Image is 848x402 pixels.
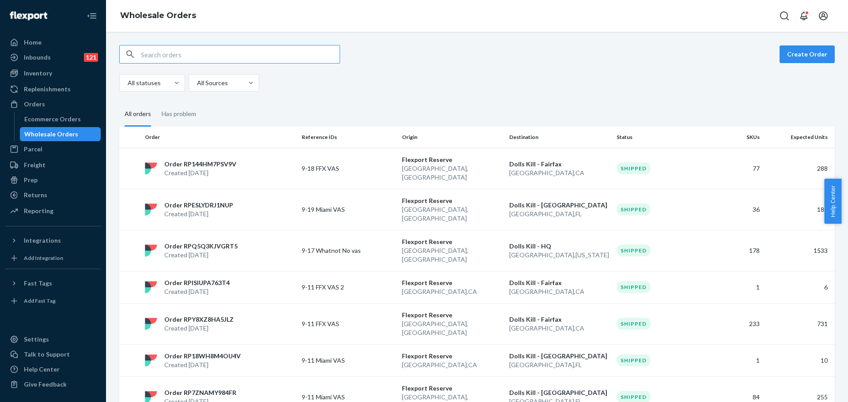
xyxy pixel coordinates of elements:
td: 1 [713,271,763,303]
th: Order [141,127,298,148]
a: Inventory [5,66,101,80]
div: Inventory [24,69,52,78]
a: Inbounds121 [5,50,101,64]
a: Add Integration [5,251,101,265]
div: All orders [125,102,151,127]
p: 9-11 Miami VAS [302,356,372,365]
p: [GEOGRAPHIC_DATA] , [GEOGRAPHIC_DATA] [402,164,502,182]
div: Add Integration [24,254,63,262]
a: Returns [5,188,101,202]
img: flexport logo [145,203,157,216]
p: Flexport Reserve [402,196,502,205]
th: Reference IDs [298,127,398,148]
button: Give Feedback [5,377,101,391]
p: [GEOGRAPHIC_DATA] , CA [509,287,609,296]
th: Expected Units [763,127,835,148]
div: Add Fast Tag [24,297,56,304]
p: Order RPY8XZ8HA5JLZ [164,315,234,324]
div: Help Center [24,365,60,374]
div: 121 [84,53,98,62]
td: 1533 [763,230,835,271]
p: Dolls Kill - Fairfax [509,160,609,169]
p: Created [DATE] [164,251,238,259]
p: Order RPQ5Q3KJVGRT5 [164,242,238,251]
a: Home [5,35,101,49]
p: [GEOGRAPHIC_DATA] , CA [509,324,609,333]
p: [GEOGRAPHIC_DATA] , CA [402,361,502,369]
p: [GEOGRAPHIC_DATA] , [GEOGRAPHIC_DATA] [402,205,502,223]
a: Ecommerce Orders [20,112,101,126]
p: [GEOGRAPHIC_DATA] , CA [509,169,609,177]
p: Flexport Reserve [402,237,502,246]
a: Settings [5,332,101,346]
p: Flexport Reserve [402,352,502,361]
td: 233 [713,303,763,344]
div: Shipped [617,281,651,293]
a: Prep [5,173,101,187]
p: Order RPISIUPA763T4 [164,278,230,287]
div: Parcel [24,145,42,154]
td: 288 [763,148,835,189]
p: Flexport Reserve [402,155,502,164]
th: Status [613,127,713,148]
td: 178 [713,230,763,271]
img: flexport logo [145,281,157,293]
a: Help Center [5,362,101,376]
input: Search orders [141,45,340,63]
button: Open notifications [795,7,813,25]
td: 1 [713,344,763,376]
div: Shipped [617,318,651,330]
div: Give Feedback [24,380,67,389]
a: Wholesale Orders [120,11,196,20]
p: Order RP144HM7PSV9V [164,160,236,169]
div: Settings [24,335,49,344]
th: Origin [398,127,506,148]
div: Orders [24,100,45,109]
td: 36 [713,189,763,230]
button: Open Search Box [776,7,793,25]
div: Shipped [617,354,651,366]
div: Inbounds [24,53,51,62]
ol: breadcrumbs [113,3,203,29]
img: Flexport logo [10,11,47,20]
p: Order RP7ZNAMY984FR [164,388,236,397]
p: Created [DATE] [164,287,230,296]
p: Order RP18WH8M4OU4V [164,352,241,361]
input: All Sources [196,79,197,87]
div: Wholesale Orders [24,130,78,139]
p: 9-19 Miami VAS [302,205,372,214]
a: Wholesale Orders [20,127,101,141]
img: flexport logo [145,354,157,367]
p: Dolls Kill - [GEOGRAPHIC_DATA] [509,201,609,210]
p: Dolls Kill - [GEOGRAPHIC_DATA] [509,388,609,397]
div: Replenishments [24,85,71,94]
a: Reporting [5,204,101,218]
div: Fast Tags [24,279,52,288]
button: Create Order [780,45,835,63]
div: Has problem [162,102,196,125]
iframe: Opens a widget where you can chat to one of our agents [792,376,839,398]
p: 9-11 FFX VAS 2 [302,283,372,292]
p: [GEOGRAPHIC_DATA] , [US_STATE] [509,251,609,259]
div: Home [24,38,42,47]
button: Talk to Support [5,347,101,361]
td: 180 [763,189,835,230]
td: 6 [763,271,835,303]
p: 9-11 FFX VAS [302,319,372,328]
p: Flexport Reserve [402,311,502,319]
a: Orders [5,97,101,111]
div: Reporting [24,207,53,215]
p: Created [DATE] [164,169,236,177]
p: Created [DATE] [164,210,233,218]
p: Dolls Kill - [GEOGRAPHIC_DATA] [509,352,609,361]
td: 10 [763,344,835,376]
p: Created [DATE] [164,324,234,333]
input: All statuses [127,79,128,87]
button: Close Navigation [83,7,101,25]
p: 9-11 Miami VAS [302,393,372,402]
div: Freight [24,161,45,169]
p: 9-17 Whatnot No vas [302,246,372,255]
p: Created [DATE] [164,361,241,369]
img: flexport logo [145,162,157,175]
button: Help Center [824,179,841,224]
